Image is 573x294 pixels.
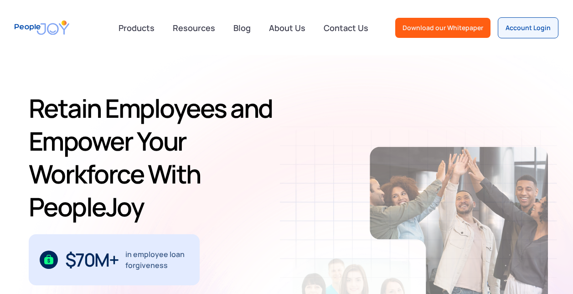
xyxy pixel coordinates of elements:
div: Download our Whitepaper [403,23,483,32]
a: Account Login [498,17,558,38]
div: Account Login [506,23,551,32]
h1: Retain Employees and Empower Your Workforce With PeopleJoy [29,92,293,223]
div: Products [113,19,160,37]
a: home [15,15,69,41]
a: Resources [167,18,221,38]
a: Blog [228,18,256,38]
div: 1 / 3 [29,234,200,285]
div: in employee loan forgiveness [125,249,189,271]
a: Download our Whitepaper [395,18,490,38]
div: $70M+ [65,252,119,267]
a: About Us [263,18,311,38]
a: Contact Us [318,18,374,38]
